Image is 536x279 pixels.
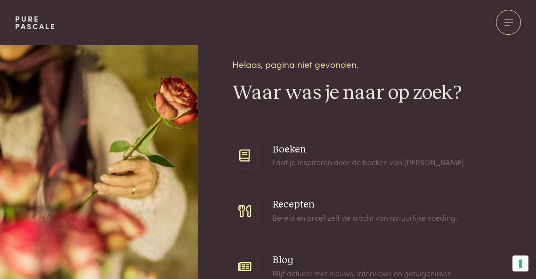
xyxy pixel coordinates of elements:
[272,144,306,155] a: Boeken
[232,57,358,71] p: Helaas, pagina niet gevonden.
[232,81,488,106] h2: Waar was je naar op zoek?
[15,15,56,30] a: PurePascale
[512,255,528,271] button: Uw voorkeuren voor toestemming voor trackingtechnologieën
[272,199,315,210] a: Recepten
[272,255,293,265] a: Blog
